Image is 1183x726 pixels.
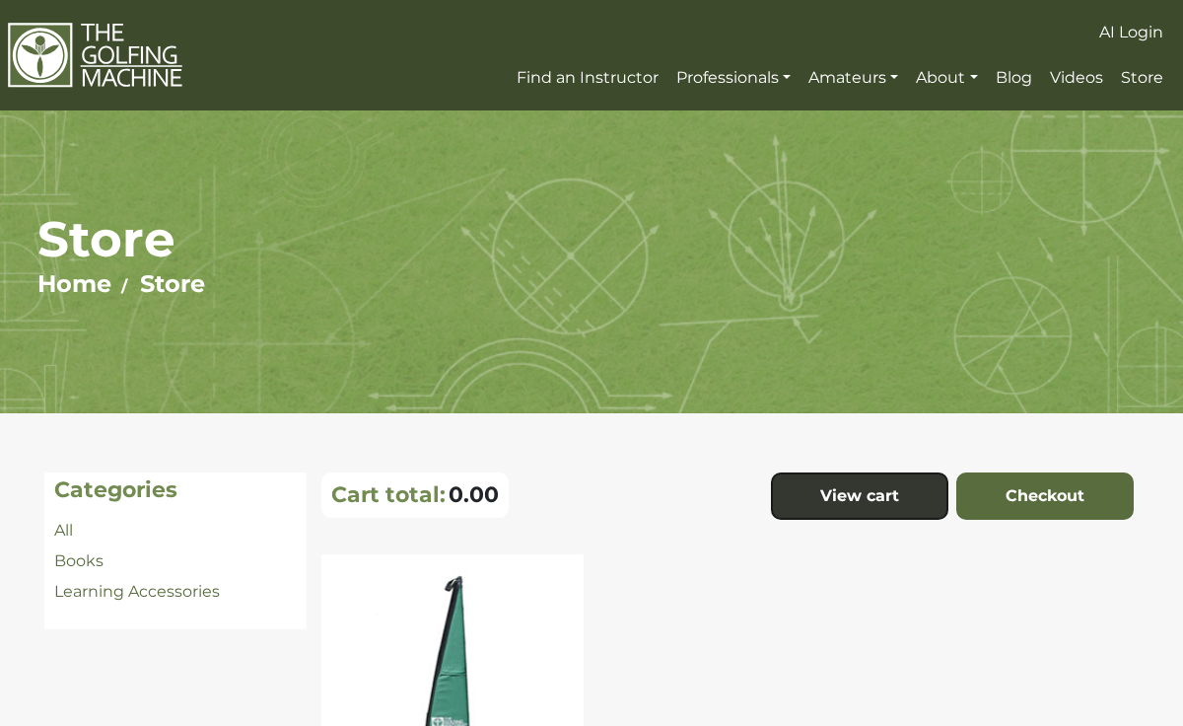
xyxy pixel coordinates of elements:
a: Store [1116,60,1168,96]
a: Home [37,269,111,298]
a: Store [140,269,205,298]
a: About [911,60,982,96]
a: Videos [1045,60,1108,96]
p: Cart total: [331,481,446,508]
a: Find an Instructor [512,60,663,96]
h4: Categories [54,477,297,503]
span: Find an Instructor [517,68,659,87]
span: 0.00 [449,481,499,508]
a: Blog [991,60,1037,96]
img: The Golfing Machine [8,22,183,89]
a: Books [54,551,104,570]
a: View cart [771,472,948,520]
span: Blog [996,68,1032,87]
span: Store [1121,68,1163,87]
a: Checkout [956,472,1134,520]
a: Professionals [671,60,796,96]
span: AI Login [1099,23,1163,41]
span: Videos [1050,68,1103,87]
a: Learning Accessories [54,582,220,601]
a: Amateurs [803,60,903,96]
h1: Store [37,209,1147,269]
a: All [54,521,73,540]
a: AI Login [1094,15,1168,50]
